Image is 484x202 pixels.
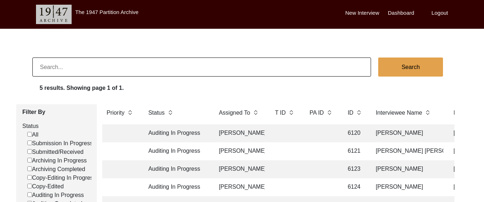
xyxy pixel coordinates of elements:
[22,108,91,116] label: Filter By
[27,191,84,199] label: Auditing In Progress
[376,109,422,117] label: Interviewee Name
[75,9,139,15] label: The 1947 Partition Archive
[343,124,366,142] td: 6120
[345,9,379,17] label: New Interview
[27,158,32,162] input: Archiving In Progress
[27,175,32,180] input: Copy-Editing In Progress
[343,160,366,178] td: 6123
[27,141,32,145] input: Submission In Progress
[22,122,91,130] label: Status
[289,109,294,116] img: sort-button.png
[27,166,32,171] input: Archiving Completed
[144,124,209,142] td: Auditing In Progress
[214,178,265,196] td: [PERSON_NAME]
[144,142,209,160] td: Auditing In Progress
[343,178,366,196] td: 6124
[36,5,72,24] img: header-logo.png
[431,9,448,17] label: Logout
[388,9,414,17] label: Dashboard
[127,109,132,116] img: sort-button.png
[27,130,39,139] label: All
[275,109,286,117] label: T ID
[148,109,164,117] label: Status
[144,178,209,196] td: Auditing In Progress
[214,142,265,160] td: [PERSON_NAME]
[253,109,258,116] img: sort-button.png
[107,109,125,117] label: Priority
[168,109,173,116] img: sort-button.png
[144,160,209,178] td: Auditing In Progress
[371,160,443,178] td: [PERSON_NAME]
[40,84,124,92] label: 5 results. Showing page 1 of 1.
[27,165,85,174] label: Archiving Completed
[343,142,366,160] td: 6121
[27,148,83,156] label: Submitted/Received
[27,184,32,188] input: Copy-Edited
[371,178,443,196] td: [PERSON_NAME]
[378,58,443,77] button: Search
[27,139,93,148] label: Submission In Progress
[27,174,96,182] label: Copy-Editing In Progress
[32,58,371,77] input: Search...
[27,132,32,137] input: All
[219,109,250,117] label: Assigned To
[27,156,87,165] label: Archiving In Progress
[214,160,265,178] td: [PERSON_NAME]
[27,192,32,197] input: Auditing In Progress
[309,109,324,117] label: PA ID
[371,124,443,142] td: [PERSON_NAME]
[453,109,481,117] label: Interviewer
[214,124,265,142] td: [PERSON_NAME]
[327,109,332,116] img: sort-button.png
[27,149,32,154] input: Submitted/Received
[27,182,64,191] label: Copy-Edited
[371,142,443,160] td: [PERSON_NAME] [PERSON_NAME]
[348,109,353,117] label: ID
[356,109,361,116] img: sort-button.png
[425,109,430,116] img: sort-button.png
